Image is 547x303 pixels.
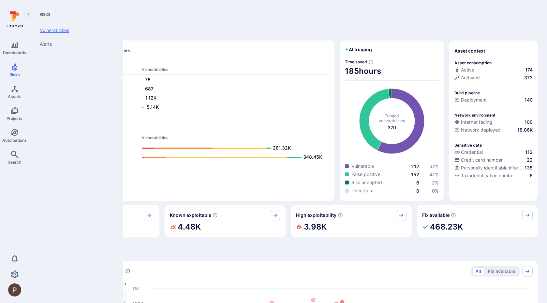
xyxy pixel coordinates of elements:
div: High exploitability [291,205,412,237]
h2: 468.23K [430,220,463,233]
span: Prioritize [38,248,538,257]
svg: Confirmed exploitable by KEV [213,213,218,218]
text: 5.14K [147,104,159,110]
span: Triaged vulnerabilities [379,113,405,123]
div: Evidence that the asset is packaged and deployed somewhere [454,127,533,135]
span: Uncertain [351,187,372,194]
a: Archived373 [454,74,533,81]
span: 2 % [432,180,439,185]
span: 100 [525,119,533,125]
span: 174 [525,67,533,73]
span: 41 % [430,172,439,177]
div: Evidence indicative of processing tax identification numbers [454,172,533,180]
span: Discover [38,27,538,37]
a: 6 [416,180,419,185]
p: Asset consumption [454,60,492,65]
span: 0 % [432,188,439,194]
button: Fix available [485,267,518,275]
span: Credit card number [461,157,503,163]
a: 152 [411,172,419,177]
button: Expand navigation menu [24,10,32,18]
span: Risk accepted [351,179,382,186]
span: Assets [8,94,22,99]
a: 41% [430,172,439,177]
div: Number of vulnerabilities in status 'Open' 'Triaged' and 'In process' grouped by score [125,268,130,275]
span: 57 % [429,164,439,169]
th: Vulnerabilities [141,135,329,143]
span: Known exploitable [170,212,211,218]
span: Search [8,160,21,165]
svg: EPSS score ≥ 0.7 [338,213,343,218]
div: Network deployed [454,127,501,133]
text: 1.12K [145,95,156,101]
span: Dev scanners [44,59,329,64]
span: 140 [525,97,533,103]
a: Personally identifiable information (PII)135 [454,165,533,171]
span: 185 hours [345,66,439,76]
div: Code repository is archived [454,74,533,82]
i: Expand navigation menu [26,12,31,17]
a: 281.32K [142,144,323,152]
span: Credential [461,149,483,155]
a: 212 [411,164,419,169]
div: Personally identifiable information (PII) [454,165,523,171]
th: Vulnerabilities [141,67,329,75]
span: 6 [530,172,533,179]
div: Evidence indicative of processing personally identifiable information [454,165,533,172]
a: Deployment140 [454,97,533,103]
h2: 3.98K [304,220,327,233]
a: 1.12K [142,94,323,102]
span: Fix available [422,212,450,218]
div: Evidence indicative of handling user or service credentials [454,149,533,157]
span: 112 [525,149,533,155]
div: Commits seen in the last 180 days [454,67,533,74]
div: Deployment [454,97,487,103]
span: 22 [527,157,533,163]
span: Deployment [461,97,487,103]
span: Projects [7,116,22,121]
div: Fix available [417,205,538,237]
div: Archived [454,74,480,81]
span: total [388,124,396,131]
span: High exploitability [296,212,336,218]
span: False positive [351,171,380,178]
text: 687 [145,86,154,91]
div: Evidence that an asset is internet facing [454,119,533,127]
text: 281.32K [273,145,291,151]
div: Credential [454,149,483,155]
p: Sensitive data [454,143,482,148]
button: All [472,267,484,275]
span: Internet facing [461,119,492,125]
span: Ops scanners [44,127,329,132]
h2: AI triaging [345,46,372,53]
span: 18.06K [517,127,533,133]
a: 348.45K [142,153,323,161]
a: Credit card number22 [454,157,533,163]
span: Network deployed [461,127,501,133]
div: Credit card number [454,157,503,163]
a: Network deployed18.06K [454,127,533,133]
span: Automations [2,138,27,143]
div: Active [454,67,474,73]
svg: Vulnerabilities with fix available [451,213,456,218]
span: Risks [35,12,115,17]
span: 135 [525,165,533,171]
a: 2% [432,180,439,185]
span: Asset context [454,48,485,54]
div: Internet facing [454,119,492,125]
div: Tax identification number [454,172,515,179]
span: Tax identification number [461,172,515,179]
text: 75 [145,77,151,82]
span: Risks [9,72,20,77]
span: Dashboards [3,50,26,55]
a: Credential112 [454,149,533,155]
a: Vulnerabilities [35,24,115,37]
h2: 4.48K [178,220,201,233]
svg: Estimated based on an average time of 30 mins needed to triage each vulnerability [368,59,374,65]
div: Evidence indicative of processing credit card numbers [454,157,533,165]
a: 687 [142,85,323,93]
img: ACg8ocJQYrsZN2b_k7D6jZigyxaGOmQv0pEZbSpnwtTWIqvwEgm4Vg=s96-c [8,283,21,296]
a: Alerts [35,37,115,51]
